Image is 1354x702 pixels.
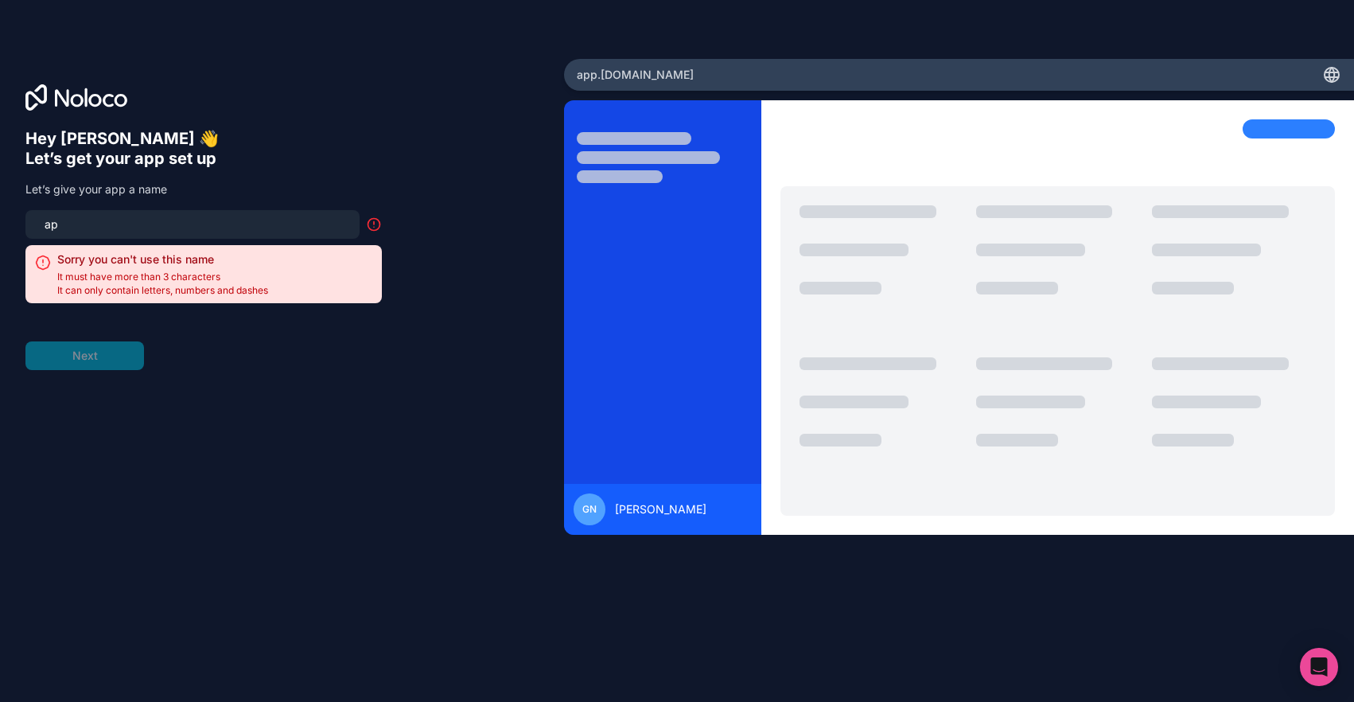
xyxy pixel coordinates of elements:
h6: Let’s get your app set up [25,149,382,169]
div: Open Intercom Messenger [1300,648,1338,686]
input: my-team [35,213,350,236]
span: It can only contain letters, numbers and dashes [57,284,268,297]
span: It must have more than 3 characters [57,271,268,283]
span: GN [582,503,597,516]
h6: Hey [PERSON_NAME] 👋 [25,129,382,149]
h2: Sorry you can't use this name [57,252,268,267]
span: [PERSON_NAME] [615,501,706,517]
p: Let’s give your app a name [25,181,382,197]
span: app .[DOMAIN_NAME] [577,67,694,83]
